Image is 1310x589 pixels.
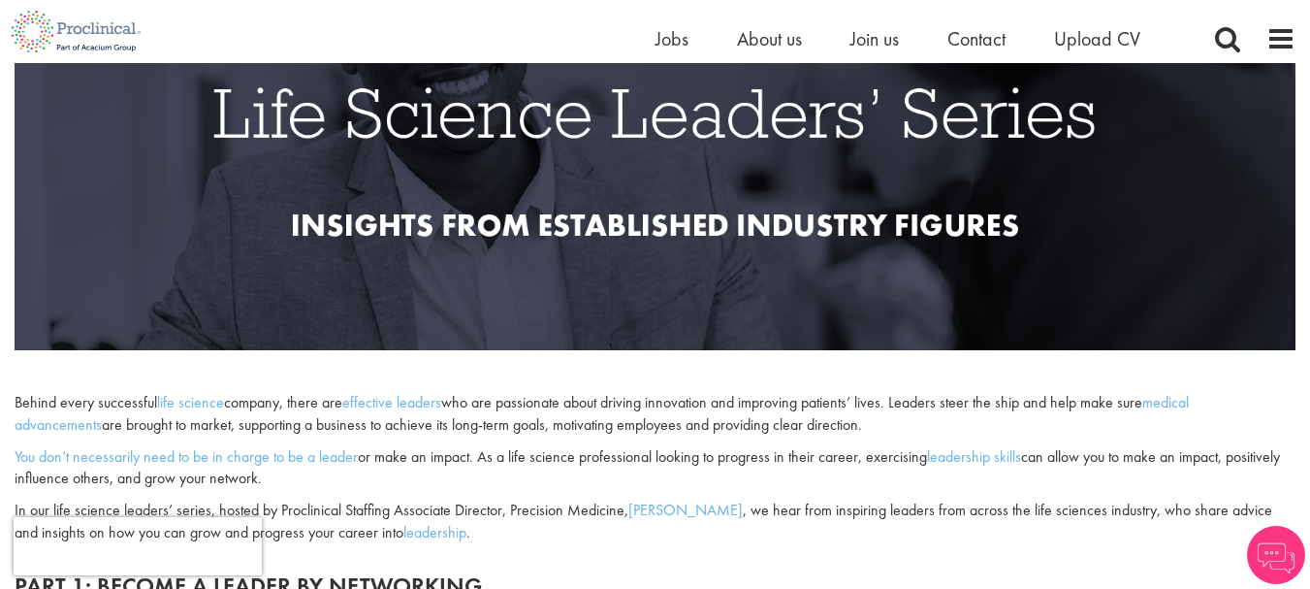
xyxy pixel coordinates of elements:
p: Behind every successful company, there are who are passionate about driving innovation and improv... [15,392,1295,437]
a: [PERSON_NAME] [628,500,743,520]
a: leadership [403,522,466,542]
a: Contact [947,26,1006,51]
a: effective leaders [342,392,441,412]
a: Join us [850,26,899,51]
p: In our life science leaders’ series, hosted by Proclinical Staffing Associate Director, Precision... [15,500,1295,544]
iframe: reCAPTCHA [14,517,262,575]
a: Jobs [655,26,688,51]
p: or make an impact. As a life science professional looking to progress in their career, exercising... [15,446,1295,491]
a: leadership skills [927,446,1021,467]
a: You don’t necessarily need to be in charge to be a leader [15,446,358,467]
a: medical advancements [15,392,1189,435]
img: Chatbot [1247,526,1305,584]
a: About us [737,26,802,51]
a: life science [157,392,224,412]
a: Upload CV [1054,26,1140,51]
